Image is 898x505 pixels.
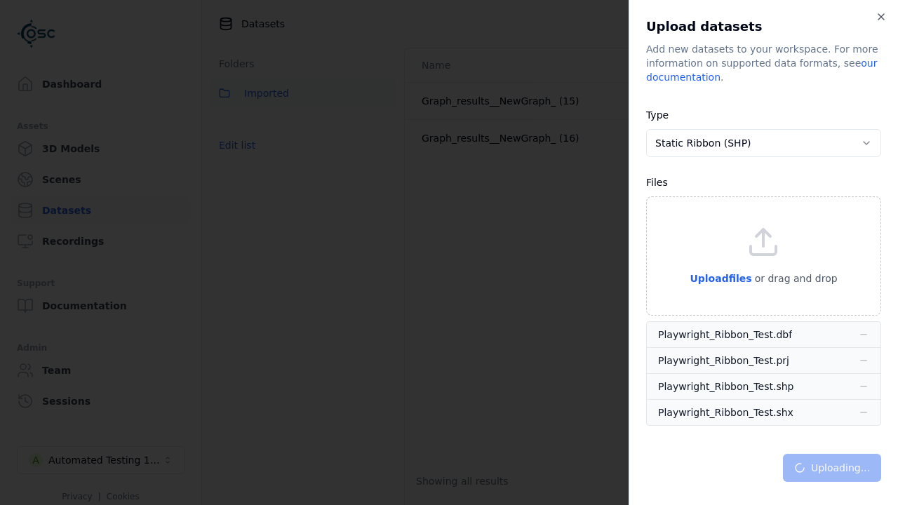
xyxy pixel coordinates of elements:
[646,177,668,188] label: Files
[658,379,793,393] div: Playwright_Ribbon_Test.shp
[658,328,792,342] div: Playwright_Ribbon_Test.dbf
[690,273,751,284] span: Upload files
[752,270,838,287] p: or drag and drop
[646,109,669,121] label: Type
[646,17,881,36] h2: Upload datasets
[658,353,789,368] div: Playwright_Ribbon_Test.prj
[646,42,881,84] div: Add new datasets to your workspace. For more information on supported data formats, see .
[658,405,793,419] div: Playwright_Ribbon_Test.shx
